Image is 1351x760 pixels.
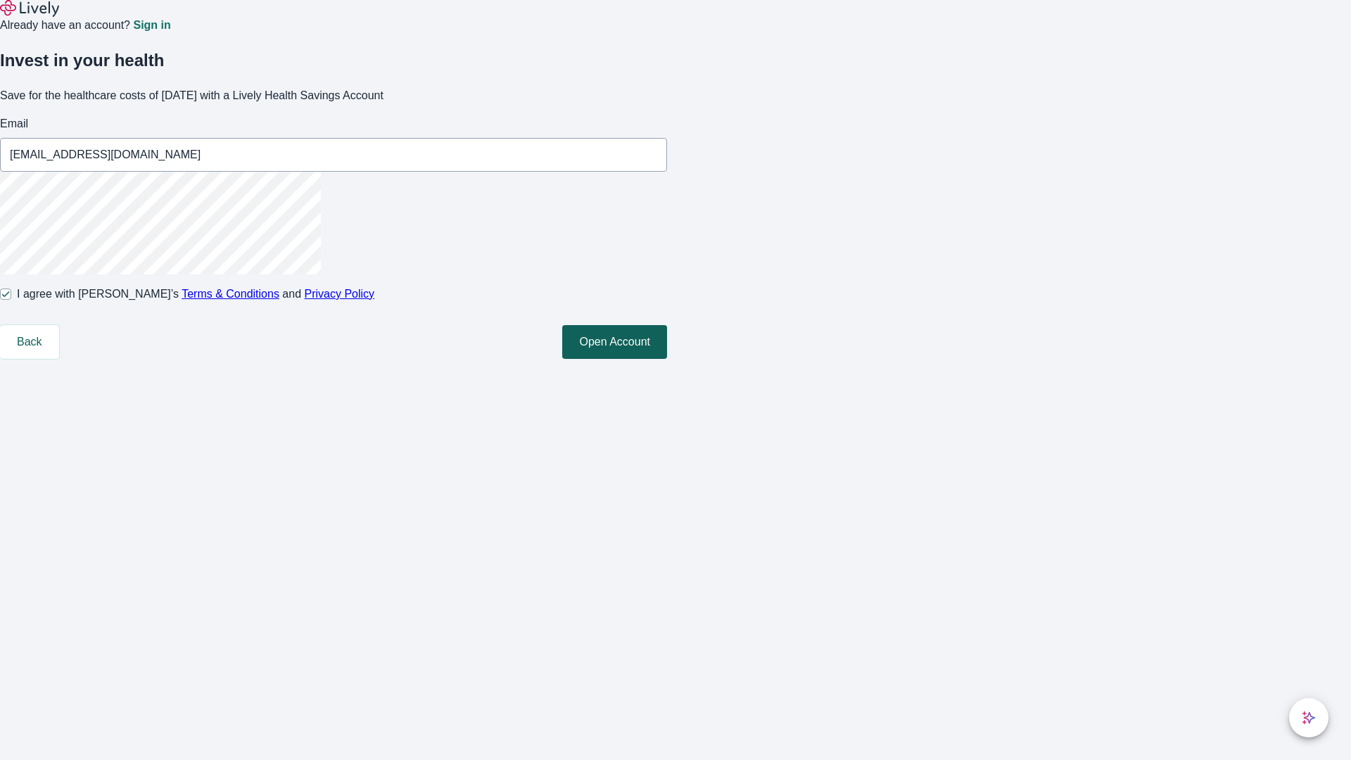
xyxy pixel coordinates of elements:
button: Open Account [562,325,667,359]
a: Terms & Conditions [182,288,279,300]
svg: Lively AI Assistant [1302,711,1316,725]
a: Privacy Policy [305,288,375,300]
a: Sign in [133,20,170,31]
span: I agree with [PERSON_NAME]’s and [17,286,374,303]
button: chat [1289,698,1328,737]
